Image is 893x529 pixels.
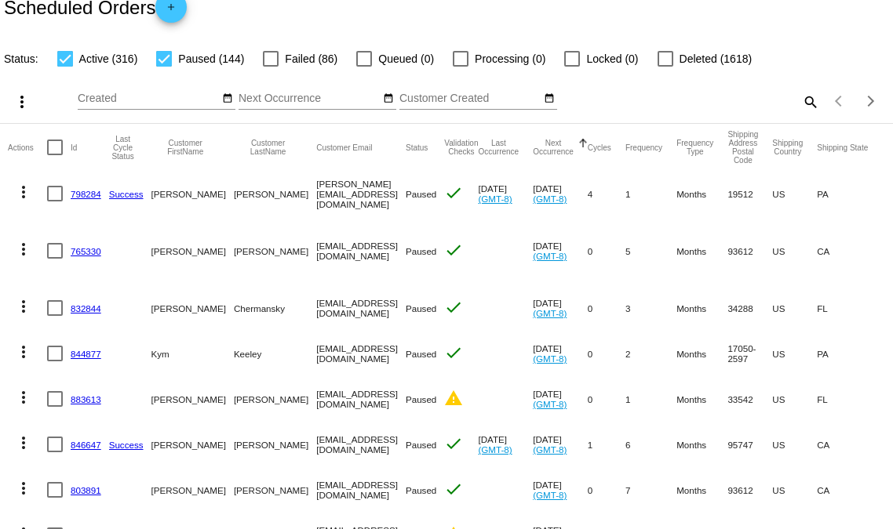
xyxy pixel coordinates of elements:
a: 832844 [71,303,101,313]
mat-icon: check [444,241,463,259]
mat-cell: 33542 [727,376,772,422]
span: Paused (144) [178,49,244,68]
span: Failed (86) [285,49,337,68]
mat-cell: [DATE] [533,422,588,467]
a: (GMT-8) [478,444,512,455]
mat-cell: [PERSON_NAME][EMAIL_ADDRESS][DOMAIN_NAME] [316,171,406,216]
span: Active (316) [79,49,138,68]
mat-cell: US [772,171,817,216]
mat-cell: 93612 [727,216,772,285]
button: Change sorting for FrequencyType [676,139,713,156]
mat-cell: 1 [588,422,625,467]
a: 765330 [71,246,101,256]
mat-cell: [EMAIL_ADDRESS][DOMAIN_NAME] [316,285,406,331]
button: Previous page [824,85,855,117]
button: Change sorting for Status [406,143,428,152]
mat-icon: more_vert [14,342,33,361]
mat-icon: more_vert [14,240,33,259]
button: Change sorting for Frequency [625,143,662,152]
mat-cell: [DATE] [533,331,588,376]
mat-cell: 0 [588,331,625,376]
button: Change sorting for CustomerEmail [316,143,372,152]
mat-cell: [EMAIL_ADDRESS][DOMAIN_NAME] [316,216,406,285]
a: (GMT-8) [478,194,512,204]
mat-cell: [DATE] [533,467,588,513]
span: Status: [4,53,38,65]
mat-cell: [PERSON_NAME] [234,216,316,285]
input: Customer Created [399,92,541,105]
a: (GMT-8) [533,308,567,318]
mat-cell: [PERSON_NAME] [151,216,234,285]
a: (GMT-8) [533,444,567,455]
button: Change sorting for NextOccurrenceUtc [533,139,574,156]
mat-cell: [EMAIL_ADDRESS][DOMAIN_NAME] [316,422,406,467]
button: Change sorting for ShippingPostcode [727,130,758,165]
mat-cell: [PERSON_NAME] [151,171,234,216]
mat-cell: US [772,285,817,331]
mat-cell: 17050-2597 [727,331,772,376]
mat-cell: 1 [625,171,676,216]
mat-cell: 6 [625,422,676,467]
a: Success [109,440,144,450]
mat-icon: more_vert [13,92,31,111]
mat-cell: 4 [588,171,625,216]
mat-icon: add [162,2,180,20]
span: Paused [406,349,436,359]
mat-cell: US [772,376,817,422]
mat-cell: [EMAIL_ADDRESS][DOMAIN_NAME] [316,376,406,422]
span: Paused [406,189,436,199]
mat-cell: 19512 [727,171,772,216]
mat-icon: check [444,343,463,362]
span: Paused [406,303,436,313]
mat-cell: [DATE] [533,285,588,331]
mat-cell: Keeley [234,331,316,376]
mat-cell: Months [676,422,727,467]
mat-icon: warning [444,389,463,408]
button: Next page [855,85,887,117]
mat-cell: 34288 [727,285,772,331]
input: Next Occurrence [239,92,380,105]
mat-cell: Kym [151,331,234,376]
mat-cell: 0 [588,216,625,285]
mat-icon: date_range [222,92,233,105]
a: 846647 [71,440,101,450]
a: 844877 [71,349,101,359]
mat-header-cell: Validation Checks [444,124,478,171]
mat-cell: Months [676,467,727,513]
mat-cell: 0 [588,376,625,422]
span: Processing (0) [475,49,545,68]
mat-cell: 93612 [727,467,772,513]
mat-cell: Months [676,376,727,422]
span: Deleted (1618) [680,49,753,68]
mat-cell: Months [676,171,727,216]
mat-cell: [EMAIL_ADDRESS][DOMAIN_NAME] [316,331,406,376]
mat-cell: Months [676,216,727,285]
mat-cell: 95747 [727,422,772,467]
a: 798284 [71,189,101,199]
mat-cell: US [772,467,817,513]
mat-icon: check [444,480,463,498]
mat-icon: date_range [544,92,555,105]
mat-cell: [PERSON_NAME] [151,285,234,331]
mat-cell: [PERSON_NAME] [234,467,316,513]
button: Change sorting for CustomerFirstName [151,139,220,156]
mat-icon: check [444,434,463,453]
mat-cell: 5 [625,216,676,285]
mat-icon: check [444,183,463,202]
span: Paused [406,485,436,495]
input: Created [78,92,219,105]
span: Paused [406,394,436,404]
span: Locked (0) [586,49,638,68]
mat-icon: more_vert [14,433,33,452]
a: (GMT-8) [533,399,567,409]
mat-icon: date_range [383,92,394,105]
mat-icon: more_vert [14,479,33,498]
mat-cell: [DATE] [533,376,588,422]
mat-cell: [DATE] [478,422,533,467]
button: Change sorting for Cycles [588,143,611,152]
mat-icon: search [800,89,819,114]
mat-icon: check [444,298,463,317]
mat-icon: more_vert [14,183,33,201]
mat-cell: [DATE] [533,216,588,285]
a: Success [109,189,144,199]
